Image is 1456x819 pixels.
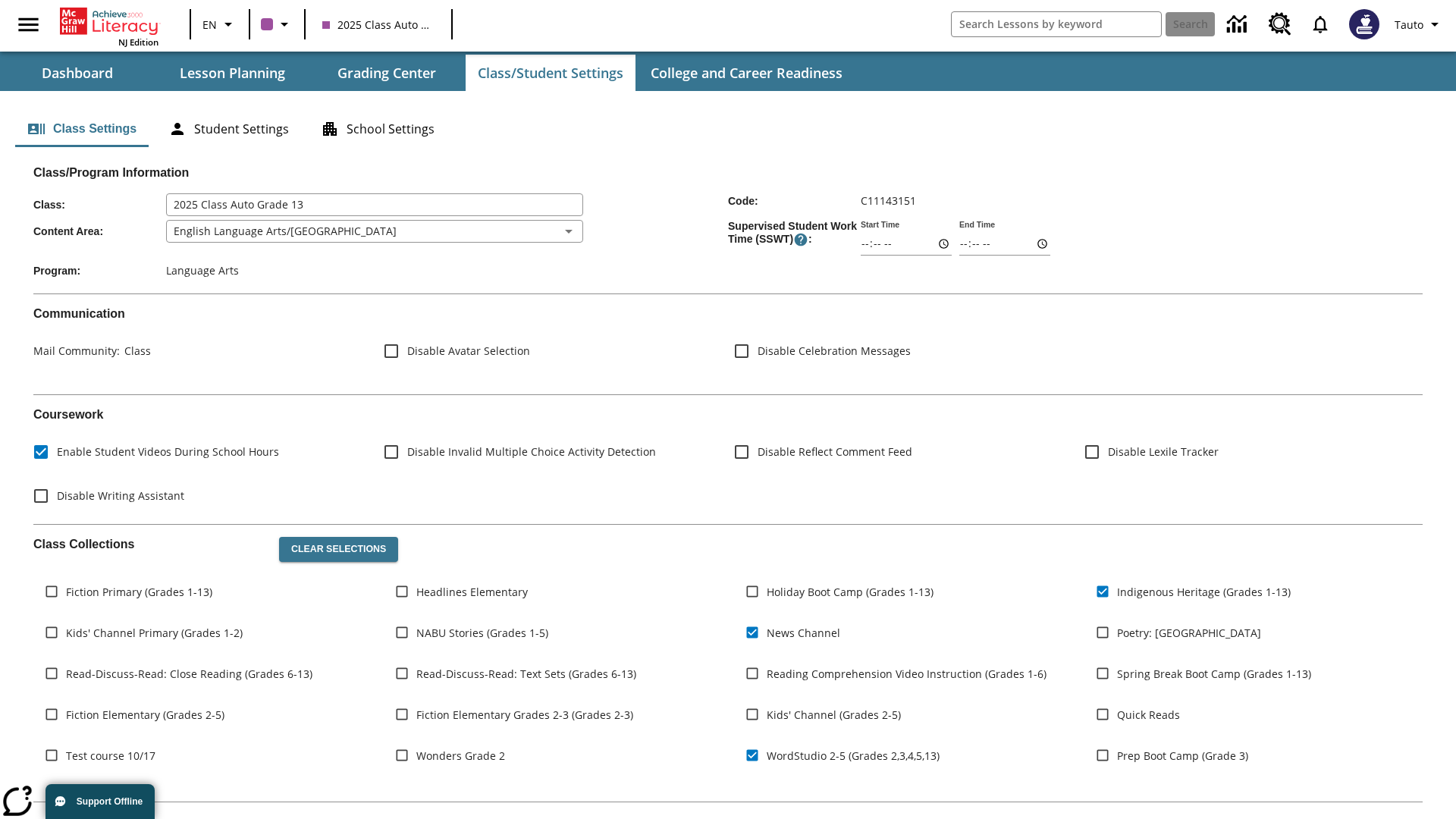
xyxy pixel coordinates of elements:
h2: Class/Program Information [33,165,1423,180]
span: Disable Invalid Multiple Choice Activity Detection [407,444,656,460]
span: Language Arts [166,263,239,278]
span: Disable Avatar Selection [407,343,530,359]
button: Class color is purple. Change class color [255,11,300,38]
span: NABU Stories (Grades 1-5) [416,625,548,641]
span: Program : [33,265,166,277]
span: Mail Community : [33,344,120,358]
label: Start Time [861,219,899,231]
button: Clear Selections [279,537,398,563]
div: Communication [33,306,1423,382]
h2: Class Collections [33,537,267,551]
span: Class [120,344,151,358]
span: C11143151 [861,193,916,208]
button: Profile/Settings [1389,11,1450,38]
button: School Settings [309,111,447,147]
div: Home [60,5,158,48]
button: Dashboard [2,55,153,91]
input: search field [952,12,1161,36]
span: Quick Reads [1117,707,1180,723]
img: Avatar [1349,9,1379,39]
div: Class Collections [33,525,1423,790]
span: Kids' Channel (Grades 2-5) [767,707,901,723]
span: Wonders Grade 2 [416,748,505,764]
span: WordStudio 2-5 (Grades 2,3,4,5,13) [767,748,940,764]
span: Fiction Primary (Grades 1-13) [66,584,212,600]
button: Language: EN, Select a language [196,11,244,38]
span: NJ Edition [118,36,158,48]
button: Select a new avatar [1340,5,1389,44]
span: News Channel [767,625,840,641]
button: Class Settings [15,111,149,147]
button: College and Career Readiness [639,55,855,91]
span: Indigenous Heritage (Grades 1-13) [1117,584,1291,600]
button: Lesson Planning [156,55,308,91]
span: Disable Writing Assistant [57,488,184,504]
span: Supervised Student Work Time (SSWT) : [728,220,861,247]
span: Enable Student Videos During School Hours [57,444,279,460]
span: Disable Lexile Tracker [1108,444,1219,460]
span: Tauto [1395,17,1423,33]
span: Smart (Grade 4) [1117,789,1197,805]
span: Content Area : [33,225,166,237]
a: Data Center [1218,4,1260,45]
span: Support Offline [77,796,143,807]
span: Class : [33,199,166,211]
span: Fiction Elementary (Grades 2-5) [66,707,224,723]
span: Wonders Grade 3 [416,789,505,805]
span: Code : [728,195,861,207]
button: Student Settings [156,111,301,147]
span: Prep Boot Camp (Grade 3) [1117,748,1248,764]
span: Kids' Channel Primary (Grades 1-2) [66,625,243,641]
span: Read-Discuss-Read: Text Sets (Grades 6-13) [416,666,636,682]
div: Class/Student Settings [15,111,1441,147]
span: Read-Discuss-Read: Close Reading (Grades 6-13) [66,666,312,682]
div: English Language Arts/[GEOGRAPHIC_DATA] [166,220,583,243]
span: Spring Break Boot Camp (Grades 1-13) [1117,666,1311,682]
button: Supervised Student Work Time is the timeframe when students can take LevelSet and when lessons ar... [793,232,808,247]
span: Prep Boot Camp (Grade 4) [767,789,898,805]
button: Class/Student Settings [466,55,635,91]
div: Class/Program Information [33,180,1423,281]
span: Reading Comprehension Video Instruction (Grades 1-6) [767,666,1046,682]
input: Class [166,193,583,216]
span: EN [202,17,217,33]
label: End Time [959,219,995,231]
span: Fiction Elementary Grades 2-3 (Grades 2-3) [416,707,633,723]
span: 2025 Class Auto Grade 13 [322,17,435,33]
a: Notifications [1301,5,1340,44]
span: Headlines Elementary [416,584,528,600]
div: Coursework [33,407,1423,511]
button: Support Offline [45,784,155,819]
button: Grading Center [311,55,463,91]
h2: Communication [33,306,1423,321]
h2: Course work [33,407,1423,422]
span: Test course 10/17 [66,748,155,764]
span: Poetry: [GEOGRAPHIC_DATA] [1117,625,1261,641]
span: Disable Celebration Messages [758,343,911,359]
a: Home [60,6,158,36]
span: Holiday Boot Camp (Grades 1-13) [767,584,934,600]
span: Disable Reflect Comment Feed [758,444,912,460]
a: Resource Center, Will open in new tab [1260,4,1301,45]
button: Open side menu [6,2,51,47]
